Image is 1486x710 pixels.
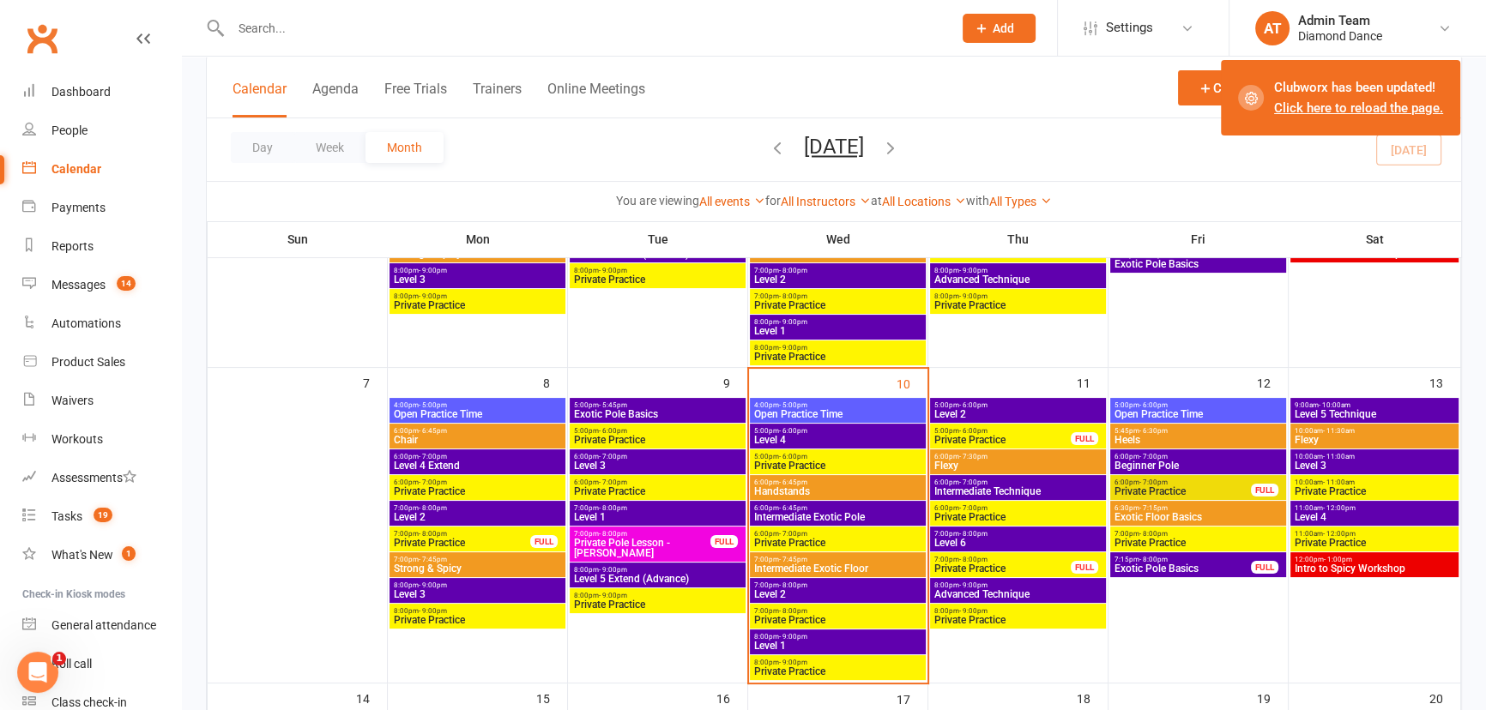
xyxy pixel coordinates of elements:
div: Reports [51,239,94,253]
span: - 1:00pm [1324,556,1352,563]
a: All events [699,195,765,208]
th: Tue [568,221,748,257]
a: All Locations [882,195,966,208]
span: Chair & Pole Workshop [1294,249,1455,259]
div: Automations [51,316,121,330]
div: Diamond Dance [1298,28,1382,44]
span: Private Practice [933,512,1102,522]
span: 1 [122,546,136,561]
span: Level 3 [573,460,742,471]
span: - 9:00pm [419,292,447,300]
div: Workouts [51,432,103,446]
span: 6:00pm [753,530,922,538]
a: Payments [22,189,181,227]
span: 6:00pm [1114,453,1283,460]
a: Messages 14 [22,266,181,304]
span: - 9:00pm [419,607,447,615]
span: - 12:00pm [1323,504,1356,512]
span: Intermediate Exotic Floor [753,249,922,259]
span: - 10:00am [1319,401,1350,409]
span: 7:00pm [573,504,742,512]
span: - 9:00pm [959,292,988,300]
span: Exotic Pole Basics [573,409,742,419]
span: Private Practice [753,460,922,471]
span: 9:00am [1294,401,1455,409]
span: Exotic Pole Basics [1114,259,1283,269]
a: Dashboard [22,73,181,111]
span: Private Practice [753,300,922,310]
span: - 6:30pm [1139,427,1168,435]
span: 11:00am [1294,530,1455,538]
span: 5:00pm [573,401,742,409]
span: Heels [1114,435,1283,445]
div: Clubworx has been updated! [1274,77,1443,118]
span: - 9:00pm [959,607,988,615]
span: - 9:00pm [419,581,447,589]
span: - 8:00pm [419,530,447,538]
span: Open Practice Time [753,409,922,419]
span: Private Practice [393,538,531,548]
span: 7:00pm [753,292,922,300]
span: Private Practice [1114,538,1283,548]
span: - 11:30am [1323,427,1355,435]
span: 5:00pm [1114,401,1283,409]
span: - 5:00pm [419,401,447,409]
button: Calendar [233,81,287,117]
span: 6:00pm [933,478,1102,486]
span: - 7:00pm [599,478,627,486]
button: Online Meetings [547,81,645,117]
span: 12:00pm [1294,556,1455,563]
a: Workouts [22,420,181,459]
div: People [51,123,88,137]
span: Private Practice [393,300,562,310]
span: Level 2 [933,409,1102,419]
a: Waivers [22,382,181,420]
span: 4:00pm [393,401,562,409]
span: Private Practice [1114,486,1252,496]
span: 14 [117,276,136,291]
th: Sat [1289,221,1461,257]
a: Clubworx [21,17,63,60]
span: Open Practice Time [1114,409,1283,419]
span: 8:00pm [933,267,1102,274]
div: AT [1255,11,1290,45]
span: - 9:00pm [779,659,807,666]
span: - 5:00pm [779,401,807,409]
span: 6:00pm [933,453,1102,460]
span: Level 4 Extend [393,460,562,471]
button: Month [365,132,444,163]
span: 7:00pm [753,267,922,274]
span: 7:00pm [573,530,711,538]
iframe: Intercom live chat [17,652,58,693]
div: Product Sales [51,355,125,369]
span: - 6:45pm [779,478,807,486]
button: Agenda [312,81,359,117]
span: 6:00pm [393,478,562,486]
span: 7:00pm [933,556,1072,563]
span: Level 3 [1294,460,1455,471]
span: Intro to Spicy Workshop [1294,563,1455,574]
div: Waivers [51,394,94,407]
span: Level 3 [393,274,562,285]
div: FULL [1251,561,1278,574]
span: - 8:00pm [779,607,807,615]
input: Search... [226,16,940,40]
strong: at [871,194,882,208]
button: Week [294,132,365,163]
span: - 7:45pm [419,556,447,563]
span: - 7:00pm [779,530,807,538]
span: 8:00pm [753,633,922,641]
span: Level 4 [753,435,922,445]
span: Private Practice [393,486,562,496]
span: 5:00pm [753,427,922,435]
span: Level 5 Extend (Advance) [573,249,742,259]
span: 19 [94,508,112,522]
span: Level 5 Technique [1294,409,1455,419]
span: - 5:45pm [599,401,627,409]
span: - 7:00pm [1139,453,1168,460]
span: Level 1 [753,326,922,336]
strong: You are viewing [616,194,699,208]
span: Open Practice Time [393,409,562,419]
span: - 8:00pm [1139,530,1168,538]
span: Intermediate Exotic Pole [753,512,922,522]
